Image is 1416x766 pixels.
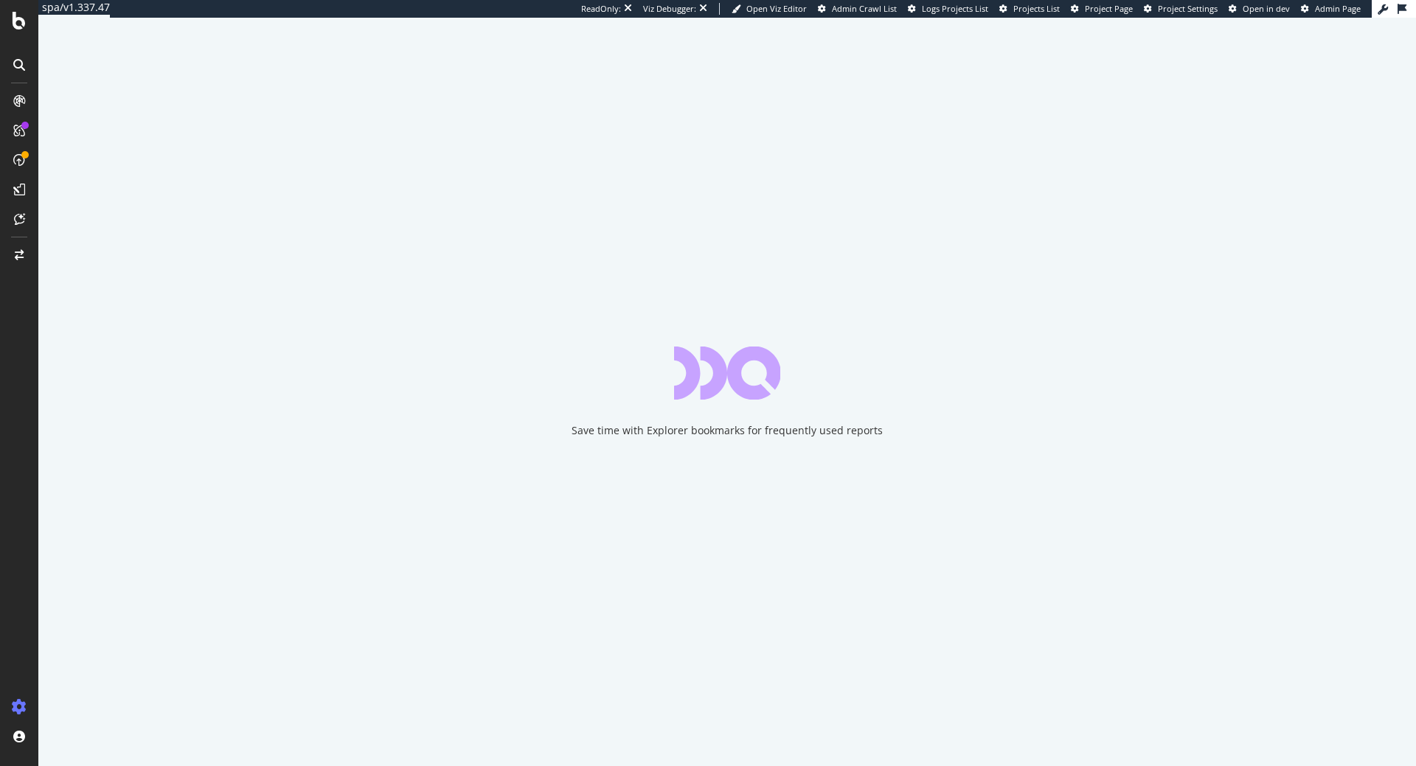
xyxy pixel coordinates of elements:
a: Logs Projects List [908,3,988,15]
span: Project Settings [1158,3,1218,14]
a: Projects List [999,3,1060,15]
div: Viz Debugger: [643,3,696,15]
span: Admin Crawl List [832,3,897,14]
span: Logs Projects List [922,3,988,14]
a: Project Settings [1144,3,1218,15]
span: Project Page [1085,3,1133,14]
span: Admin Page [1315,3,1361,14]
span: Open in dev [1243,3,1290,14]
a: Open Viz Editor [732,3,807,15]
a: Admin Crawl List [818,3,897,15]
a: Open in dev [1229,3,1290,15]
a: Project Page [1071,3,1133,15]
div: animation [674,347,780,400]
a: Admin Page [1301,3,1361,15]
span: Projects List [1013,3,1060,14]
div: Save time with Explorer bookmarks for frequently used reports [572,423,883,438]
div: ReadOnly: [581,3,621,15]
span: Open Viz Editor [746,3,807,14]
